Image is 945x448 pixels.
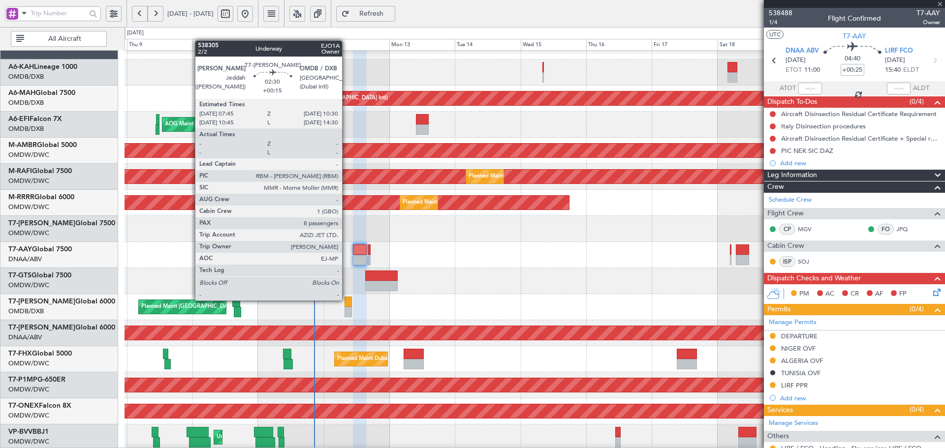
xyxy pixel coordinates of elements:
span: A6-EFI [8,116,30,122]
a: SOJ [798,257,820,266]
div: AOG Maint Dubai (Al Maktoum Intl) [165,117,254,132]
span: M-RAFI [8,168,32,175]
a: OMDB/DXB [8,124,44,133]
span: (0/4) [910,96,924,107]
input: Trip Number [31,6,86,21]
a: JPQ [896,225,918,234]
button: All Aircraft [11,31,107,47]
span: DNAA ABV [786,46,819,56]
span: [DATE] [786,56,806,65]
a: DNAA/ABV [8,333,42,342]
div: Aircraft Disinsection Residual Certificate Requirement [781,110,937,118]
div: Wed 15 [521,39,586,51]
div: Fri 17 [652,39,717,51]
span: CR [850,289,859,299]
div: Add new [780,394,940,402]
a: M-AMBRGlobal 5000 [8,142,77,149]
span: T7-FHX [8,350,32,357]
span: All Aircraft [26,35,103,42]
a: Manage Permits [769,318,817,328]
span: AF [875,289,883,299]
a: Schedule Crew [769,195,812,205]
a: OMDB/DXB [8,98,44,107]
a: OMDW/DWC [8,150,49,159]
span: ATOT [780,84,796,93]
div: Italy Disinsection procedures [781,122,866,130]
div: Flight Confirmed [828,13,881,24]
div: Thu 16 [586,39,652,51]
span: (0/4) [910,304,924,314]
span: T7-AAY [8,246,32,253]
span: T7-GTS [8,272,31,279]
a: MGV [798,225,820,234]
span: Services [767,405,793,416]
span: M-AMBR [8,142,37,149]
a: OMDW/DWC [8,229,49,238]
a: OMDW/DWC [8,203,49,211]
span: Flight Crew [767,208,804,219]
div: Sat 18 [718,39,783,51]
button: Refresh [336,6,395,22]
span: Leg Information [767,170,817,181]
a: OMDW/DWC [8,281,49,290]
span: M-RRRR [8,194,34,201]
a: DNAA/ABV [8,255,42,264]
div: ISP [779,256,795,267]
span: 11:00 [804,65,820,75]
span: T7-AAY [916,8,940,18]
span: A6-MAH [8,90,35,96]
div: Add new [780,159,940,167]
a: M-RRRRGlobal 6000 [8,194,74,201]
a: OMDW/DWC [8,385,49,394]
div: Planned Maint [GEOGRAPHIC_DATA] ([GEOGRAPHIC_DATA] Intl) [141,299,306,314]
span: Dispatch Checks and Weather [767,273,861,284]
div: Thu 9 [127,39,192,51]
span: 15:40 [885,65,901,75]
div: Sun 12 [324,39,389,51]
div: Unplanned Maint [GEOGRAPHIC_DATA] ([GEOGRAPHIC_DATA] Intl) [217,91,388,106]
span: T7-P1MP [8,376,37,383]
div: Tue 14 [455,39,520,51]
span: [DATE] - [DATE] [167,9,214,18]
div: Aircraft Disinsection Residual Certificate + Special request [781,134,940,143]
a: A6-MAHGlobal 7500 [8,90,75,96]
a: T7-[PERSON_NAME]Global 7500 [8,220,115,227]
a: T7-[PERSON_NAME]Global 6000 [8,298,115,305]
div: TUNISIA OVF [781,369,820,377]
div: Planned Maint Dubai (Al Maktoum Intl) [337,352,434,366]
span: T7-[PERSON_NAME] [8,220,75,227]
div: Sat 11 [258,39,323,51]
a: VP-BVVBBJ1 [8,428,49,435]
a: OMDB/DXB [8,72,44,81]
span: [DATE] [885,56,905,65]
div: DEPARTURE [781,332,818,340]
a: OMDB/DXB [8,307,44,316]
span: 04:40 [845,54,860,64]
a: T7-P1MPG-650ER [8,376,65,383]
span: T7-ONEX [8,402,39,409]
div: Fri 10 [192,39,258,51]
span: ETOT [786,65,802,75]
a: OMDW/DWC [8,359,49,368]
span: 1/4 [769,18,792,27]
span: AC [825,289,834,299]
a: OMDW/DWC [8,177,49,185]
a: T7-ONEXFalcon 8X [8,402,71,409]
a: A6-KAHLineage 1000 [8,63,77,70]
div: NIGER OVF [781,344,816,353]
span: Owner [916,18,940,27]
span: T7-[PERSON_NAME] [8,324,75,331]
div: FO [878,224,894,235]
span: (0/4) [910,404,924,415]
span: Cabin Crew [767,240,804,252]
span: VP-BVV [8,428,32,435]
a: M-RAFIGlobal 7500 [8,168,72,175]
div: Planned Maint Dubai (Al Maktoum Intl) [403,195,500,210]
span: 538488 [769,8,792,18]
span: T7-[PERSON_NAME] [8,298,75,305]
a: T7-FHXGlobal 5000 [8,350,72,357]
div: PIC NEK SIC DAZ [781,147,833,155]
a: OMDW/DWC [8,411,49,420]
div: Planned Maint Dubai (Al Maktoum Intl) [469,169,566,184]
div: [DATE] [127,29,144,37]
